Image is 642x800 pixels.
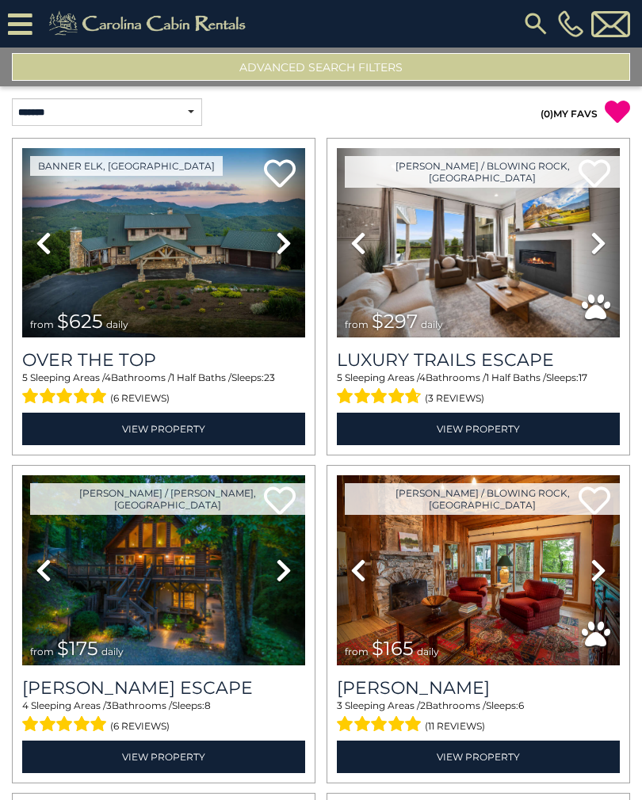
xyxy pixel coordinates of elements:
img: thumbnail_167153549.jpeg [22,148,305,337]
span: ( ) [541,108,553,120]
img: thumbnail_168627805.jpeg [22,475,305,665]
a: (0)MY FAVS [541,108,598,120]
span: 1 Half Baths / [486,371,546,383]
h3: Azalea Hill [337,677,620,699]
a: Add to favorites [264,158,296,192]
span: 1 Half Baths / [171,371,231,383]
span: from [345,646,369,657]
a: [PERSON_NAME] / Blowing Rock, [GEOGRAPHIC_DATA] [345,483,620,515]
span: 5 [337,371,342,383]
img: Khaki-logo.png [40,8,259,40]
img: thumbnail_163277858.jpeg [337,475,620,665]
span: daily [421,318,443,330]
a: View Property [337,741,620,773]
span: (11 reviews) [425,716,485,737]
span: 3 [337,699,342,711]
span: from [30,318,54,330]
span: (6 reviews) [110,388,170,409]
span: 2 [420,699,426,711]
a: Banner Elk, [GEOGRAPHIC_DATA] [30,156,223,176]
a: [PERSON_NAME] [337,677,620,699]
span: 0 [544,108,550,120]
span: 4 [419,371,426,383]
span: 6 [518,699,524,711]
span: 23 [264,371,275,383]
span: (6 reviews) [110,716,170,737]
span: from [30,646,54,657]
a: View Property [337,413,620,445]
a: [PHONE_NUMBER] [554,10,587,37]
a: View Property [22,741,305,773]
a: [PERSON_NAME] Escape [22,677,305,699]
span: $175 [57,637,98,660]
span: 17 [579,371,587,383]
button: Advanced Search Filters [12,53,630,81]
span: daily [106,318,128,330]
span: $297 [372,310,418,333]
span: daily [417,646,439,657]
div: Sleeping Areas / Bathrooms / Sleeps: [22,371,305,409]
div: Sleeping Areas / Bathrooms / Sleeps: [22,699,305,737]
span: $625 [57,310,103,333]
span: from [345,318,369,330]
div: Sleeping Areas / Bathrooms / Sleeps: [337,699,620,737]
div: Sleeping Areas / Bathrooms / Sleeps: [337,371,620,409]
span: 4 [22,699,29,711]
a: [PERSON_NAME] / [PERSON_NAME], [GEOGRAPHIC_DATA] [30,483,305,515]
span: $165 [372,637,414,660]
span: 3 [106,699,112,711]
span: (3 reviews) [425,388,484,409]
img: search-regular.svg [522,10,550,38]
h3: Todd Escape [22,677,305,699]
img: thumbnail_168695581.jpeg [337,148,620,337]
a: [PERSON_NAME] / Blowing Rock, [GEOGRAPHIC_DATA] [345,156,620,188]
span: 8 [204,699,211,711]
a: Luxury Trails Escape [337,349,620,371]
a: Over The Top [22,349,305,371]
span: 5 [22,371,28,383]
span: daily [101,646,124,657]
span: 4 [105,371,111,383]
a: View Property [22,413,305,445]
